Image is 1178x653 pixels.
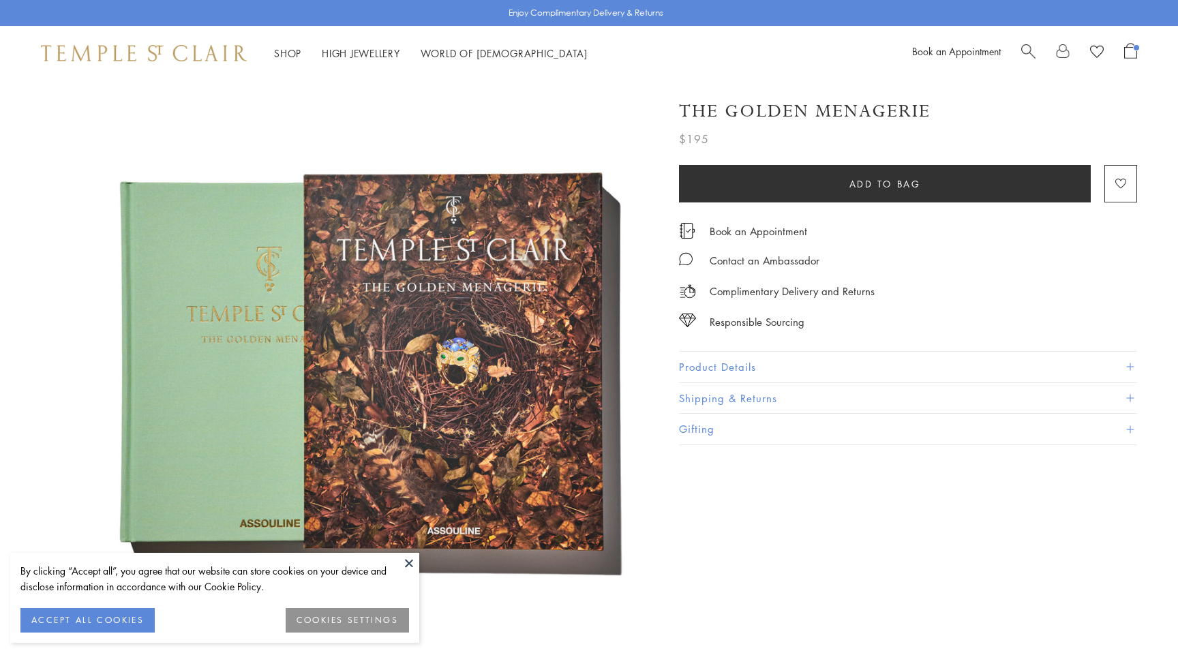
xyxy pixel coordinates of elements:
[509,6,663,20] p: Enjoy Complimentary Delivery & Returns
[679,252,693,266] img: MessageIcon-01_2.svg
[274,46,301,60] a: ShopShop
[679,130,709,148] span: $195
[679,223,695,239] img: icon_appointment.svg
[286,608,409,633] button: COOKIES SETTINGS
[912,44,1001,58] a: Book an Appointment
[679,100,931,123] h1: The Golden Menagerie
[20,608,155,633] button: ACCEPT ALL COOKIES
[89,80,646,638] img: The Golden Menagerie
[679,414,1137,444] button: Gifting
[1110,589,1164,639] iframe: Gorgias live chat messenger
[20,563,409,594] div: By clicking “Accept all”, you agree that our website can store cookies on your device and disclos...
[710,314,804,331] div: Responsible Sourcing
[274,45,588,62] nav: Main navigation
[710,252,819,269] div: Contact an Ambassador
[679,383,1137,414] button: Shipping & Returns
[322,46,400,60] a: High JewelleryHigh Jewellery
[41,45,247,61] img: Temple St. Clair
[1021,43,1036,63] a: Search
[1090,43,1104,63] a: View Wishlist
[679,352,1137,382] button: Product Details
[1124,43,1137,63] a: Open Shopping Bag
[849,177,921,192] span: Add to bag
[679,314,696,327] img: icon_sourcing.svg
[679,283,696,300] img: icon_delivery.svg
[679,165,1091,202] button: Add to bag
[710,224,807,239] a: Book an Appointment
[421,46,588,60] a: World of [DEMOGRAPHIC_DATA]World of [DEMOGRAPHIC_DATA]
[710,283,875,300] p: Complimentary Delivery and Returns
